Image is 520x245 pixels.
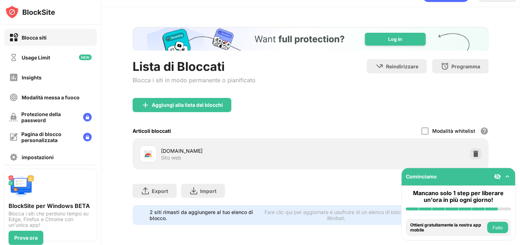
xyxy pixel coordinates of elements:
div: Lista di Bloccati [133,59,256,74]
img: lock-menu.svg [83,113,92,121]
div: Blocca siti [22,35,47,41]
button: Fallo [487,222,508,233]
img: new-icon.svg [79,54,92,60]
div: Export [152,188,168,194]
div: Reindirizzare [386,63,418,69]
div: Import [200,188,216,194]
div: BlockSite per Windows BETA [9,202,92,209]
div: Modalità whitelist [432,128,475,134]
img: settings-off.svg [9,153,18,162]
img: omni-setup-toggle.svg [504,173,511,180]
img: push-desktop.svg [9,174,34,199]
img: focus-off.svg [9,93,18,102]
div: Aggiungi alla lista dei blocchi [152,102,223,108]
img: insights-off.svg [9,73,18,82]
div: Cominciamo [406,173,437,179]
img: favicons [144,150,152,158]
img: lock-menu.svg [83,133,92,141]
img: block-on.svg [9,33,18,42]
div: Mancano solo 1 step per liberare un'ora in più ogni giorno! [406,190,511,203]
iframe: Banner [133,27,489,51]
div: Usage Limit [22,54,50,61]
div: Sito web [161,155,181,161]
img: eye-not-visible.svg [494,173,501,180]
img: time-usage-off.svg [9,53,18,62]
img: logo-blocksite.svg [5,5,55,19]
img: password-protection-off.svg [9,113,18,121]
div: Protezione della password [21,111,77,123]
div: Articoli bloccati [133,128,171,134]
div: Fare clic qui per aggiornare e usufruire di un elenco di blocchi illimitati. [263,209,409,221]
img: customize-block-page-off.svg [9,133,18,141]
div: 2 siti rimasti da aggiungere al tuo elenco di blocco. [150,209,259,221]
div: impostazioni [22,154,54,160]
div: Blocca i siti in modo permanente o pianificato [133,77,256,84]
div: Pagina di blocco personalizzata [21,131,77,143]
div: Programma [451,63,480,69]
div: Blocca i siti che perdono tempo su Edge, Firefox e Chrome con un'unica app! [9,211,92,228]
div: Prova ora [14,235,38,241]
div: Ottieni gratuitamente la nostra app mobile [410,223,486,233]
div: [DOMAIN_NAME] [161,147,311,155]
div: Modalità messa a fuoco [22,94,80,100]
div: Insights [22,74,42,80]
